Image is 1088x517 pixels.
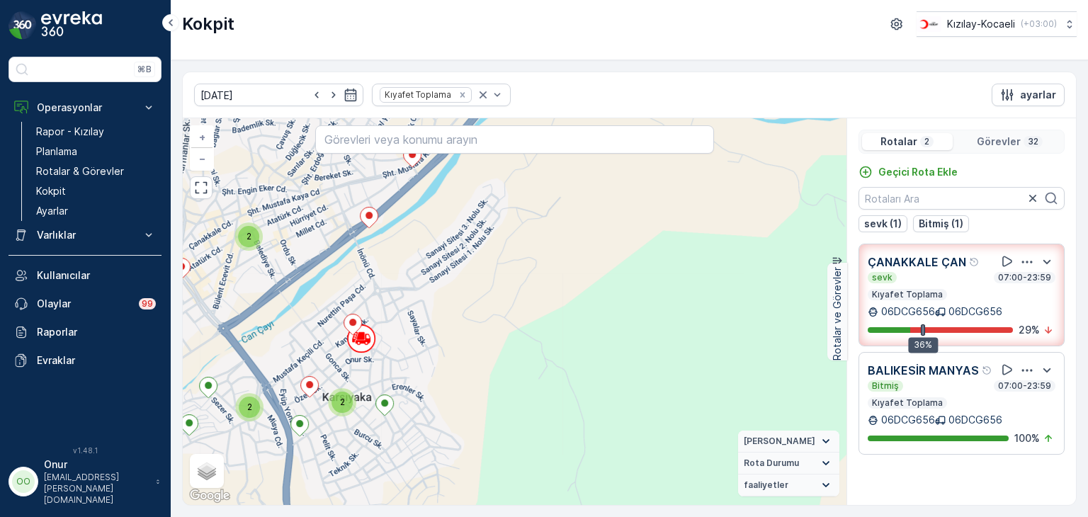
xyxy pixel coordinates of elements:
[992,84,1065,106] button: ayarlar
[186,487,233,505] img: Google
[997,380,1053,392] p: 07:00-23:59
[36,184,66,198] p: Kokpit
[247,402,252,412] span: 2
[30,201,161,221] a: Ayarlar
[830,267,844,360] p: Rotalar ve Görevler
[41,11,102,40] img: logo_dark-DEwI_e13.png
[8,458,161,506] button: OOOnur[EMAIL_ADDRESS][PERSON_NAME][DOMAIN_NAME]
[881,413,935,427] p: 06DCG656
[37,353,156,368] p: Evraklar
[864,217,902,231] p: sevk (1)
[913,215,969,232] button: Bitmiş (1)
[36,144,77,159] p: Planlama
[36,204,68,218] p: Ayarlar
[948,305,1002,319] p: 06DCG656
[44,458,149,472] p: Onur
[328,388,356,416] div: 2
[315,125,713,154] input: Görevleri veya konumu arayın
[191,455,222,487] a: Layers
[246,231,251,242] span: 2
[871,397,944,409] p: Kıyafet Toplama
[12,470,35,493] div: OO
[191,127,212,148] a: Yakınlaştır
[1021,18,1057,30] p: ( +03:00 )
[878,165,958,179] p: Geçici Rota Ekle
[1020,88,1056,102] p: ayarlar
[738,475,839,496] summary: faaliyetler
[858,165,958,179] a: Geçici Rota Ekle
[37,297,130,311] p: Olaylar
[881,305,935,319] p: 06DCG656
[137,64,152,75] p: ⌘B
[871,380,900,392] p: Bitmiş
[8,261,161,290] a: Kullanıcılar
[199,131,205,143] span: +
[380,88,453,101] div: Kıyafet Toplama
[186,487,233,505] a: Bu bölgeyi Google Haritalar'da açın (yeni pencerede açılır)
[738,431,839,453] summary: [PERSON_NAME]
[37,228,133,242] p: Varlıklar
[194,84,363,106] input: dd/mm/yyyy
[36,125,104,139] p: Rapor - Kızılay
[30,142,161,161] a: Planlama
[947,17,1015,31] p: Kızılay-Kocaeli
[1019,323,1040,337] p: 29 %
[199,152,206,164] span: −
[917,16,941,32] img: k%C4%B1z%C4%B1lay_0jL9uU1.png
[1014,431,1040,445] p: 100 %
[37,325,156,339] p: Raporlar
[36,164,124,178] p: Rotalar & Görevler
[977,135,1021,149] p: Görevler
[8,221,161,249] button: Varlıklar
[969,256,980,268] div: Yardım Araç İkonu
[8,318,161,346] a: Raporlar
[948,413,1002,427] p: 06DCG656
[919,217,963,231] p: Bitmiş (1)
[182,13,234,35] p: Kokpit
[8,346,161,375] a: Evraklar
[30,122,161,142] a: Rapor - Kızılay
[30,181,161,201] a: Kokpit
[191,148,212,169] a: Uzaklaştır
[744,436,815,447] span: [PERSON_NAME]
[858,187,1065,210] input: Rotaları Ara
[235,393,263,421] div: 2
[871,289,944,300] p: Kıyafet Toplama
[744,479,788,491] span: faaliyetler
[997,272,1053,283] p: 07:00-23:59
[923,136,931,147] p: 2
[234,222,263,251] div: 2
[858,215,907,232] button: sevk (1)
[8,93,161,122] button: Operasyonlar
[868,254,966,271] p: ÇANAKKALE ÇAN
[868,362,979,379] p: BALIKESİR MANYAS
[8,446,161,455] span: v 1.48.1
[1026,136,1040,147] p: 32
[8,290,161,318] a: Olaylar99
[982,365,993,376] div: Yardım Araç İkonu
[44,472,149,506] p: [EMAIL_ADDRESS][PERSON_NAME][DOMAIN_NAME]
[340,397,345,407] span: 2
[917,11,1077,37] button: Kızılay-Kocaeli(+03:00)
[30,161,161,181] a: Rotalar & Görevler
[37,268,156,283] p: Kullanıcılar
[8,11,37,40] img: logo
[871,272,894,283] p: sevk
[142,298,153,309] p: 99
[880,135,917,149] p: Rotalar
[455,89,470,101] div: Remove Kıyafet Toplama
[738,453,839,475] summary: Rota Durumu
[744,458,799,469] span: Rota Durumu
[37,101,133,115] p: Operasyonlar
[908,337,938,353] div: 36%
